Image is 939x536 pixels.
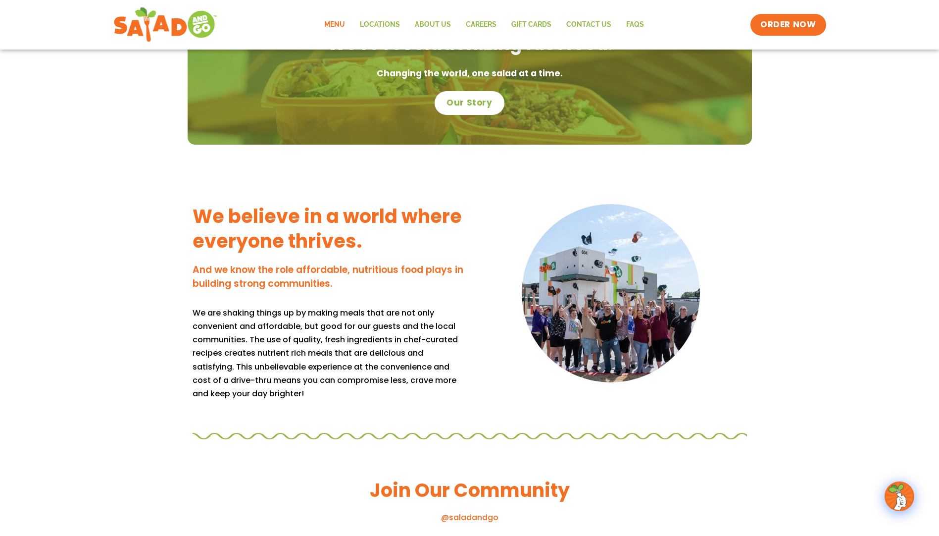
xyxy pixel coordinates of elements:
[750,14,826,36] a: ORDER NOW
[504,13,559,36] a: GIFT CARDS
[317,13,651,36] nav: Menu
[760,19,816,31] span: ORDER NOW
[559,13,619,36] a: Contact Us
[407,13,458,36] a: About Us
[193,306,465,400] div: Page 2
[441,512,498,523] a: @saladandgo
[193,306,465,400] p: We are shaking things up by making meals that are not only convenient and affordable, but good fo...
[458,13,504,36] a: Careers
[446,97,492,109] span: Our Story
[619,13,651,36] a: FAQs
[886,482,913,510] img: wpChatIcon
[352,13,407,36] a: Locations
[522,204,700,382] img: DSC02078 copy
[193,204,465,253] h3: We believe in a world where everyone thrives.
[435,91,504,115] a: Our Story
[193,478,747,502] h3: Join Our Community
[113,5,218,45] img: new-SAG-logo-768×292
[198,66,742,81] p: Changing the world, one salad at a time.
[193,263,465,291] h4: And we know the role affordable, nutritious food plays in building strong communities.
[317,13,352,36] a: Menu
